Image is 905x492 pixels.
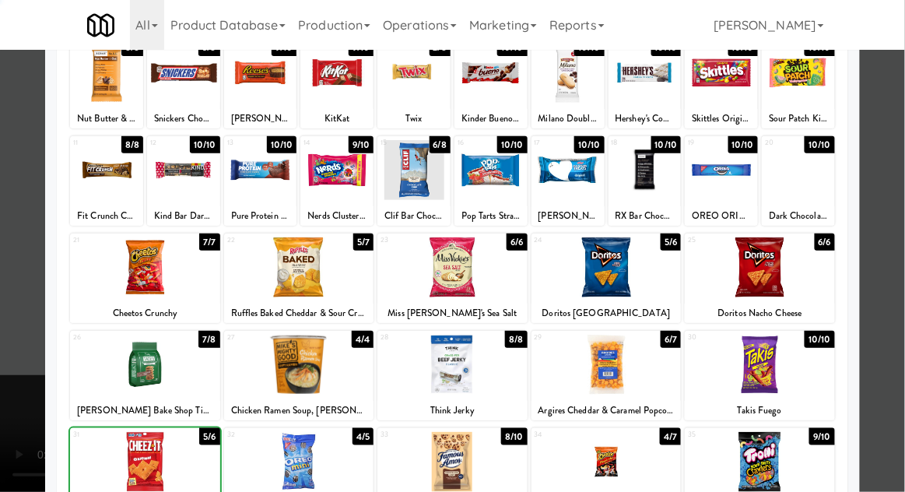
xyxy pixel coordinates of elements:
div: 29 [535,331,606,344]
div: 7/7 [199,234,219,251]
div: 33 [381,428,452,441]
div: RX Bar Chocolate Sea Salt [611,206,679,226]
div: OREO ORIGINAL COOKIES 2.4 OZ [685,206,758,226]
div: Clif Bar Chocolate Chip [377,206,451,226]
div: 5/7 [353,234,374,251]
div: 156/8Clif Bar Chocolate Chip [377,136,451,226]
div: KitKat [300,109,374,128]
div: 1610/10Pop Tarts Strawberry [454,136,528,226]
div: 20 [765,136,798,149]
div: 4/7 [660,428,681,445]
div: 26 [73,331,145,344]
div: Hershey's Cookies 'n' Creme Candy Bars [609,109,682,128]
div: 1210/10Kind Bar Dark Chocolate Cherry Cashew [147,136,220,226]
div: 9/10 [809,428,834,445]
div: Clif Bar Chocolate Chip [380,206,448,226]
div: Skittles Original [685,109,758,128]
div: 34 [535,428,606,441]
div: 5/6 [199,428,219,445]
div: 10/10 [497,136,528,153]
div: KitKat [303,109,371,128]
div: Think Jerky [377,401,528,420]
div: OREO ORIGINAL COOKIES 2.4 OZ [687,206,756,226]
div: 10/10 [574,136,605,153]
div: 5/6 [661,234,681,251]
div: Doritos Nacho Cheese [687,304,833,323]
div: [PERSON_NAME] [PERSON_NAME] Krispies Treats [534,206,602,226]
div: 1310/10Pure Protein Chocolate Deluxe [224,136,297,226]
div: 32 [227,428,299,441]
div: [PERSON_NAME] Peanut Butter Cups [224,109,297,128]
div: 2010/10Dark Chocolate Medley [762,136,835,226]
div: 28 [381,331,452,344]
div: 256/6Doritos Nacho Cheese [685,234,835,323]
div: 21 [73,234,145,247]
div: 6/6 [507,234,527,251]
div: Doritos [GEOGRAPHIC_DATA] [531,304,682,323]
div: Pop Tarts Strawberry [457,206,525,226]
div: 31 [73,428,145,441]
div: Argires Cheddar & Caramel Popcorn [531,401,682,420]
div: 11 [73,136,107,149]
div: 10/10 [267,136,297,153]
div: 25/8Snickers Chocolate Candy Bar [147,39,220,128]
div: 25 [688,234,759,247]
div: [PERSON_NAME] [PERSON_NAME] Krispies Treats [531,206,605,226]
div: 23 [381,234,452,247]
div: [PERSON_NAME] Bake Shop Tiny Chocolate Chip Cookies [70,401,220,420]
div: Cheetos Crunchy [72,304,218,323]
div: RX Bar Chocolate Sea Salt [609,206,682,226]
div: 10/10 [805,136,835,153]
div: Hershey's Cookies 'n' Creme Candy Bars [611,109,679,128]
div: [PERSON_NAME] Bake Shop Tiny Chocolate Chip Cookies [72,401,218,420]
div: Kinder Bueno Chocolate Bar [454,109,528,128]
div: Nut Butter & Oat Bar Dark Chocolate Peanut Butter, RXBAR [70,109,143,128]
div: 12 [150,136,184,149]
div: Nerds Clusters Share Size [303,206,371,226]
div: Sour Patch Kids Watermelon [764,109,833,128]
div: Milano Double Dark Chocolate Cookies [534,109,602,128]
div: 217/7Cheetos Crunchy [70,234,220,323]
div: 910/10Skittles Original [685,39,758,128]
div: Kind Bar Dark Chocolate Cherry Cashew [147,206,220,226]
div: 3010/10Takis Fuego [685,331,835,420]
div: 1710/10[PERSON_NAME] [PERSON_NAME] Krispies Treats [531,136,605,226]
div: Dark Chocolate Medley [764,206,833,226]
div: 6/8 [430,136,451,153]
div: 8/10 [501,428,527,445]
div: Twix [380,109,448,128]
div: 6/7 [661,331,681,348]
div: 267/8[PERSON_NAME] Bake Shop Tiny Chocolate Chip Cookies [70,331,220,420]
div: 4/4 [352,331,374,348]
div: 10/10 [805,331,835,348]
div: 49/10KitKat [300,39,374,128]
div: 1010/10Sour Patch Kids Watermelon [762,39,835,128]
div: Argires Cheddar & Caramel Popcorn [534,401,679,420]
div: Nerds Clusters Share Size [300,206,374,226]
div: 274/4Chicken Ramen Soup, [PERSON_NAME]'s Mighty Good Craft Ramen [224,331,374,420]
div: 710/10Milano Double Dark Chocolate Cookies [531,39,605,128]
div: Fit Crunch Chocolate Chip Cookie Dough [70,206,143,226]
div: 1810/10RX Bar Chocolate Sea Salt [609,136,682,226]
div: 39/10[PERSON_NAME] Peanut Butter Cups [224,39,297,128]
div: Kinder Bueno Chocolate Bar [457,109,525,128]
div: 288/8Think Jerky [377,331,528,420]
div: 236/6Miss [PERSON_NAME]'s Sea Salt [377,234,528,323]
div: Think Jerky [380,401,525,420]
div: 19 [688,136,721,149]
div: 7/8 [198,331,219,348]
img: Micromart [87,12,114,39]
div: 13 [227,136,261,149]
div: 18 [612,136,645,149]
div: 9/10 [349,136,374,153]
div: Pop Tarts Strawberry [454,206,528,226]
div: 24 [535,234,606,247]
div: 149/10Nerds Clusters Share Size [300,136,374,226]
div: 810/10Hershey's Cookies 'n' Creme Candy Bars [609,39,682,128]
div: 10/10 [728,136,759,153]
div: 18/8Nut Butter & Oat Bar Dark Chocolate Peanut Butter, RXBAR [70,39,143,128]
div: Chicken Ramen Soup, [PERSON_NAME]'s Mighty Good Craft Ramen [226,401,372,420]
div: 1910/10OREO ORIGINAL COOKIES 2.4 OZ [685,136,758,226]
div: 225/7Ruffles Baked Cheddar & Sour Cream [224,234,374,323]
div: 35 [688,428,759,441]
